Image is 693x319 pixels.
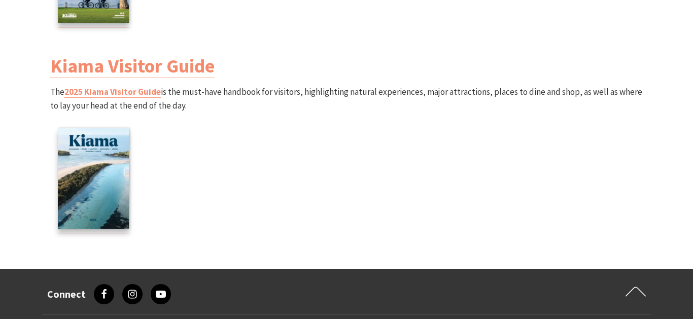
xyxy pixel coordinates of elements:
[47,288,86,300] h3: Connect
[50,54,215,78] a: Kiama Visitor Guide
[58,128,129,233] a: 2025 Kiama Visitor Guide
[58,128,129,229] img: 2025 Kiama Visitor Guide
[50,85,643,241] p: The is the must-have handbook for visitors, highlighting natural experiences, major attractions, ...
[64,86,161,98] a: 2025 Kiama Visitor Guide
